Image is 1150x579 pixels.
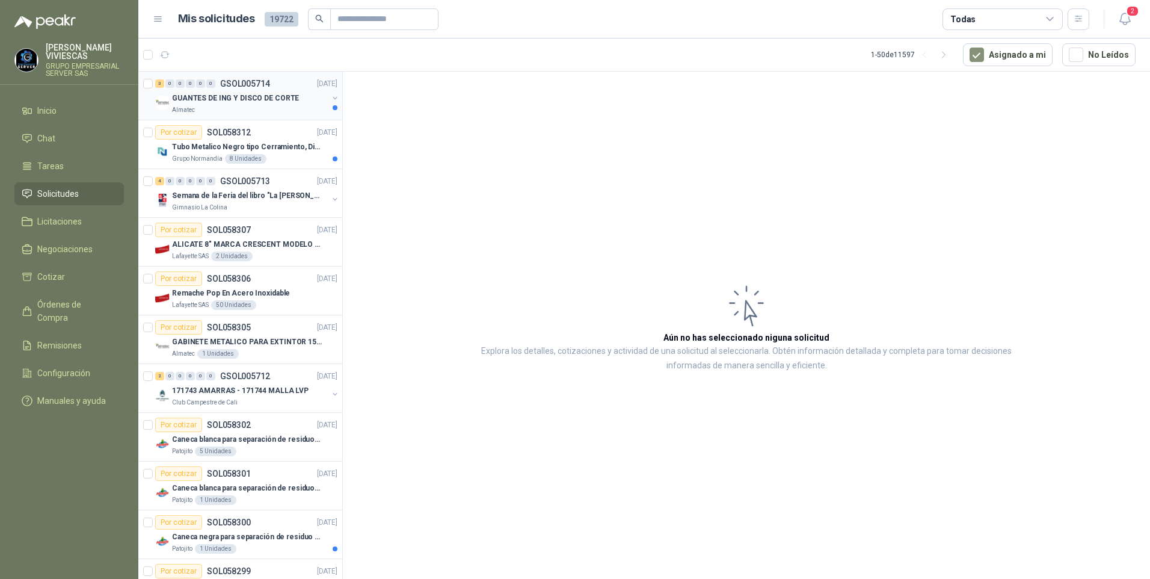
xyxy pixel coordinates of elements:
[172,349,195,359] p: Almatec
[155,534,170,549] img: Company Logo
[37,215,82,228] span: Licitaciones
[1114,8,1136,30] button: 2
[317,127,337,138] p: [DATE]
[220,79,270,88] p: GSOL005714
[138,413,342,462] a: Por cotizarSOL058302[DATE] Company LogoCaneca blanca para separación de residuos 121 LTPatojito5 ...
[317,566,337,577] p: [DATE]
[37,132,55,145] span: Chat
[206,372,215,380] div: 0
[176,177,185,185] div: 0
[172,203,227,212] p: Gimnasio La Colina
[14,334,124,357] a: Remisiones
[155,418,202,432] div: Por cotizar
[207,128,251,137] p: SOL058312
[211,252,253,261] div: 2 Unidades
[207,518,251,527] p: SOL058300
[172,300,209,310] p: Lafayette SAS
[14,293,124,329] a: Órdenes de Compra
[197,349,239,359] div: 1 Unidades
[46,63,124,77] p: GRUPO EMPRESARIAL SERVER SAS
[172,385,309,397] p: 171743 AMARRAS - 171744 MALLA LVP
[172,398,238,407] p: Club Campestre de Cali
[172,447,192,456] p: Patojito
[317,78,337,90] p: [DATE]
[317,273,337,285] p: [DATE]
[138,462,342,510] a: Por cotizarSOL058301[DATE] Company LogoCaneca blanca para separación de residuos 10 LTPatojito1 U...
[186,79,195,88] div: 0
[165,177,174,185] div: 0
[317,322,337,333] p: [DATE]
[155,466,202,481] div: Por cotizar
[155,320,202,335] div: Por cotizar
[315,14,324,23] span: search
[14,99,124,122] a: Inicio
[172,544,192,554] p: Patojito
[317,468,337,480] p: [DATE]
[155,125,202,140] div: Por cotizar
[663,331,829,344] h3: Aún no has seleccionado niguna solicitud
[196,372,205,380] div: 0
[155,486,170,500] img: Company Logo
[172,141,322,153] p: Tubo Metalico Negro tipo Cerramiento, Diametro 1-1/2", Espesor 2mm, Longitud 6m
[172,239,322,250] p: ALICATE 8" MARCA CRESCENT MODELO 38008tv
[1126,5,1139,17] span: 2
[165,79,174,88] div: 0
[317,371,337,382] p: [DATE]
[195,447,236,456] div: 5 Unidades
[317,224,337,236] p: [DATE]
[14,362,124,385] a: Configuración
[265,12,298,26] span: 19722
[220,177,270,185] p: GSOL005713
[14,127,124,150] a: Chat
[172,190,322,202] p: Semana de la Feria del libro "La [PERSON_NAME]"
[172,288,290,299] p: Remache Pop En Acero Inoxidable
[14,265,124,288] a: Cotizar
[172,483,322,494] p: Caneca blanca para separación de residuos 10 LT
[176,79,185,88] div: 0
[207,421,251,429] p: SOL058302
[963,43,1053,66] button: Asignado a mi
[463,344,1030,373] p: Explora los detalles, cotizaciones y actividad de una solicitud al seleccionarla. Obtén informaci...
[155,193,170,208] img: Company Logo
[155,388,170,403] img: Company Logo
[155,144,170,159] img: Company Logo
[37,243,93,256] span: Negociaciones
[211,300,256,310] div: 50 Unidades
[317,517,337,528] p: [DATE]
[37,159,64,173] span: Tareas
[14,389,124,412] a: Manuales y ayuda
[138,218,342,267] a: Por cotizarSOL058307[DATE] Company LogoALICATE 8" MARCA CRESCENT MODELO 38008tvLafayette SAS2 Uni...
[14,182,124,205] a: Solicitudes
[220,372,270,380] p: GSOL005712
[155,372,164,380] div: 2
[172,93,299,104] p: GUANTES DE ING Y DISCO DE CORTE
[37,270,65,283] span: Cotizar
[207,469,251,478] p: SOL058301
[195,495,236,505] div: 1 Unidades
[196,177,205,185] div: 0
[172,154,223,164] p: Grupo Normandía
[225,154,266,164] div: 8 Unidades
[207,226,251,234] p: SOL058307
[172,495,192,505] p: Patojito
[186,177,195,185] div: 0
[172,434,322,445] p: Caneca blanca para separación de residuos 121 LT
[1062,43,1136,66] button: No Leídos
[155,271,202,286] div: Por cotizar
[172,252,209,261] p: Lafayette SAS
[172,105,195,115] p: Almatec
[155,242,170,256] img: Company Logo
[206,177,215,185] div: 0
[871,45,953,64] div: 1 - 50 de 11597
[37,339,82,352] span: Remisiones
[176,372,185,380] div: 0
[14,210,124,233] a: Licitaciones
[195,544,236,554] div: 1 Unidades
[155,369,340,407] a: 2 0 0 0 0 0 GSOL005712[DATE] Company Logo171743 AMARRAS - 171744 MALLA LVPClub Campestre de Cali
[138,267,342,315] a: Por cotizarSOL058306[DATE] Company LogoRemache Pop En Acero InoxidableLafayette SAS50 Unidades
[178,10,255,28] h1: Mis solicitudes
[155,515,202,530] div: Por cotizar
[155,291,170,305] img: Company Logo
[14,238,124,261] a: Negociaciones
[14,14,76,29] img: Logo peakr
